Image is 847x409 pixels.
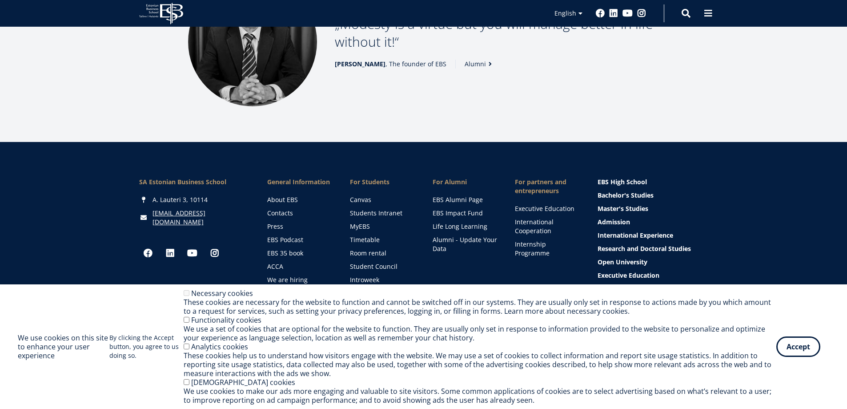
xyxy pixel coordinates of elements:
[598,271,708,280] a: Executive Education
[335,60,385,68] strong: [PERSON_NAME]
[609,9,618,18] a: Linkedin
[18,333,109,360] h2: We use cookies on this site to enhance your user experience
[184,387,776,405] div: We use cookies to make our ads more engaging and valuable to site visitors. Some common applicati...
[335,60,446,69] span: , The founder of EBS
[515,204,580,213] a: Executive Education
[335,15,659,51] p: Modesty is a virtue but you will manage better in life without it!
[267,235,332,244] a: EBS Podcast
[350,178,415,186] a: For Students
[267,262,332,271] a: ACCA
[433,178,498,186] span: For Alumni
[191,315,261,325] label: Functionality cookies
[598,191,708,200] a: Bachelor's Studies
[598,218,708,227] a: Admission
[267,178,332,186] span: General Information
[191,342,248,352] label: Analytics cookies
[350,235,415,244] a: Timetable
[184,351,776,378] div: These cookies help us to understand how visitors engage with the website. We may use a set of coo...
[161,244,179,262] a: Linkedin
[267,209,332,218] a: Contacts
[184,244,201,262] a: Youtube
[598,244,708,253] a: Research and Doctoral Studies
[465,60,495,69] a: Alumni
[598,258,708,267] a: Open University
[206,244,224,262] a: Instagram
[109,333,184,360] p: By clicking the Accept button, you agree to us doing so.
[515,218,580,235] a: International Cooperation
[139,244,157,262] a: Facebook
[350,195,415,204] a: Canvas
[776,336,820,357] button: Accept
[433,209,498,218] a: EBS Impact Fund
[515,240,580,258] a: Internship Programme
[622,9,633,18] a: Youtube
[267,275,332,284] a: We are hiring
[191,288,253,298] label: Necessary cookies
[596,9,605,18] a: Facebook
[598,231,708,240] a: International Experience
[350,222,415,231] a: MyEBS
[267,249,332,258] a: EBS 35 book
[350,249,415,258] a: Room rental
[184,324,776,342] div: We use a set of cookies that are optional for the website to function. They are usually only set ...
[433,195,498,204] a: EBS Alumni Page
[637,9,646,18] a: Instagram
[433,222,498,231] a: Life Long Learning
[139,178,250,186] div: SA Estonian Business School
[139,195,250,204] div: A. Lauteri 3, 10114
[433,235,498,253] a: Alumni - Update Your Data
[598,204,708,213] a: Master's Studies
[153,209,250,227] a: [EMAIL_ADDRESS][DOMAIN_NAME]
[267,195,332,204] a: About EBS
[267,222,332,231] a: Press
[350,275,415,284] a: Introweek
[350,209,415,218] a: Students Intranet
[515,178,580,195] span: For partners and entrepreneurs
[350,262,415,271] a: Student Council
[598,178,708,186] a: EBS High School
[184,298,776,316] div: These cookies are necessary for the website to function and cannot be switched off in our systems...
[191,377,295,387] label: [DEMOGRAPHIC_DATA] cookies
